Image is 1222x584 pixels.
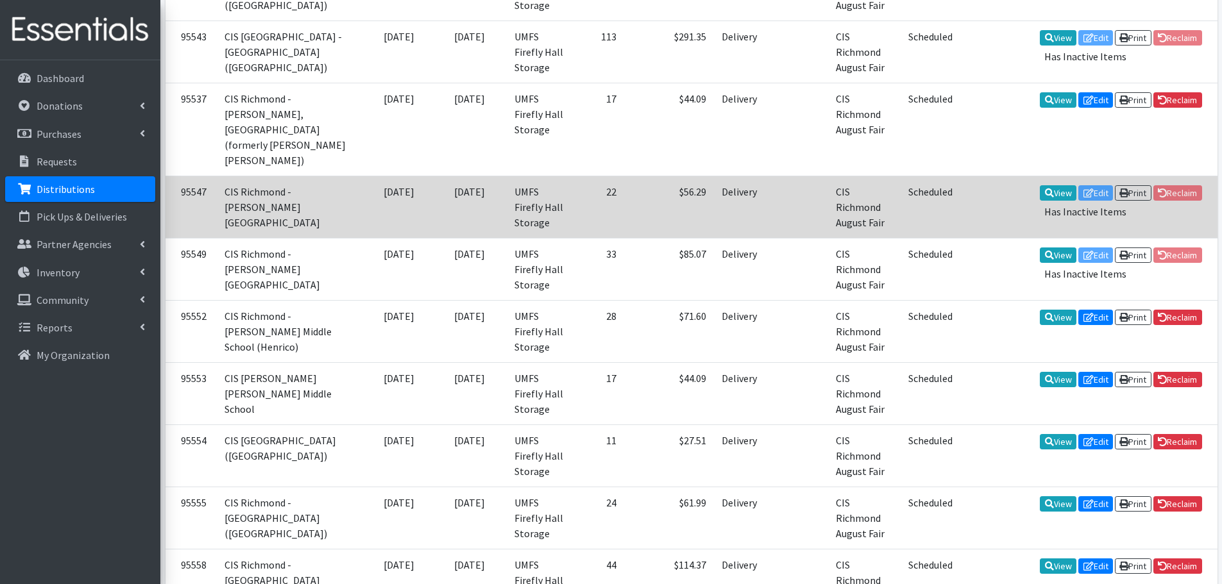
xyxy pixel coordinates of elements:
[1115,30,1151,46] a: Print
[1115,247,1151,263] a: Print
[165,176,217,238] td: 95547
[1040,434,1076,449] a: View
[1115,185,1151,201] a: Print
[1078,92,1113,108] a: Edit
[165,487,217,549] td: 95555
[901,83,960,176] td: Scheduled
[5,8,155,51] img: HumanEssentials
[165,238,217,300] td: 95549
[507,176,573,238] td: UMFS Firefly Hall Storage
[5,260,155,285] a: Inventory
[901,424,960,487] td: Scheduled
[507,362,573,424] td: UMFS Firefly Hall Storage
[507,487,573,549] td: UMFS Firefly Hall Storage
[5,93,155,119] a: Donations
[1153,310,1202,325] a: Reclaim
[366,83,432,176] td: [DATE]
[714,83,770,176] td: Delivery
[714,176,770,238] td: Delivery
[5,204,155,229] a: Pick Ups & Deliveries
[1078,310,1113,325] a: Edit
[714,300,770,362] td: Delivery
[1078,372,1113,387] a: Edit
[217,300,366,362] td: CIS Richmond - [PERSON_NAME] Middle School (Henrico)
[1078,496,1113,512] a: Edit
[901,21,960,83] td: Scheduled
[37,294,89,306] p: Community
[1040,185,1076,201] a: View
[624,238,714,300] td: $85.07
[432,487,507,549] td: [DATE]
[217,487,366,549] td: CIS Richmond - [GEOGRAPHIC_DATA] ([GEOGRAPHIC_DATA])
[5,231,155,257] a: Partner Agencies
[37,266,80,279] p: Inventory
[1040,247,1076,263] a: View
[37,238,112,251] p: Partner Agencies
[828,487,901,549] td: CIS Richmond August Fair
[1153,496,1202,512] a: Reclaim
[901,362,960,424] td: Scheduled
[624,176,714,238] td: $56.29
[624,300,714,362] td: $71.60
[5,287,155,313] a: Community
[5,342,155,368] a: My Organization
[37,128,81,140] p: Purchases
[901,300,960,362] td: Scheduled
[828,362,901,424] td: CIS Richmond August Fair
[37,99,83,112] p: Donations
[828,300,901,362] td: CIS Richmond August Fair
[37,72,84,85] p: Dashboard
[1078,558,1113,574] a: Edit
[624,83,714,176] td: $44.09
[432,21,507,83] td: [DATE]
[901,238,960,300] td: Scheduled
[432,300,507,362] td: [DATE]
[1040,372,1076,387] a: View
[5,121,155,147] a: Purchases
[828,83,901,176] td: CIS Richmond August Fair
[828,424,901,487] td: CIS Richmond August Fair
[165,300,217,362] td: 95552
[624,362,714,424] td: $44.09
[217,362,366,424] td: CIS [PERSON_NAME] [PERSON_NAME] Middle School
[217,424,366,487] td: CIS [GEOGRAPHIC_DATA] ([GEOGRAPHIC_DATA])
[624,21,714,83] td: $291.35
[1078,434,1113,449] a: Edit
[37,349,110,362] p: My Organization
[507,424,573,487] td: UMFS Firefly Hall Storage
[1115,496,1151,512] a: Print
[432,238,507,300] td: [DATE]
[1115,434,1151,449] a: Print
[1153,372,1202,387] a: Reclaim
[901,487,960,549] td: Scheduled
[901,176,960,238] td: Scheduled
[366,238,432,300] td: [DATE]
[217,83,366,176] td: CIS Richmond - [PERSON_NAME], [GEOGRAPHIC_DATA] (formerly [PERSON_NAME] [PERSON_NAME])
[714,487,770,549] td: Delivery
[37,210,127,223] p: Pick Ups & Deliveries
[1040,558,1076,574] a: View
[217,176,366,238] td: CIS Richmond - [PERSON_NAME][GEOGRAPHIC_DATA]
[573,83,624,176] td: 17
[366,21,432,83] td: [DATE]
[1115,558,1151,574] a: Print
[714,362,770,424] td: Delivery
[828,176,901,238] td: CIS Richmond August Fair
[972,266,1199,281] div: Has Inactive Items
[37,321,72,334] p: Reports
[573,300,624,362] td: 28
[714,21,770,83] td: Delivery
[507,21,573,83] td: UMFS Firefly Hall Storage
[217,238,366,300] td: CIS Richmond - [PERSON_NAME][GEOGRAPHIC_DATA]
[573,362,624,424] td: 17
[972,204,1199,219] div: Has Inactive Items
[573,238,624,300] td: 33
[828,238,901,300] td: CIS Richmond August Fair
[1115,92,1151,108] a: Print
[972,49,1199,64] div: Has Inactive Items
[366,424,432,487] td: [DATE]
[366,362,432,424] td: [DATE]
[432,176,507,238] td: [DATE]
[5,149,155,174] a: Requests
[573,487,624,549] td: 24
